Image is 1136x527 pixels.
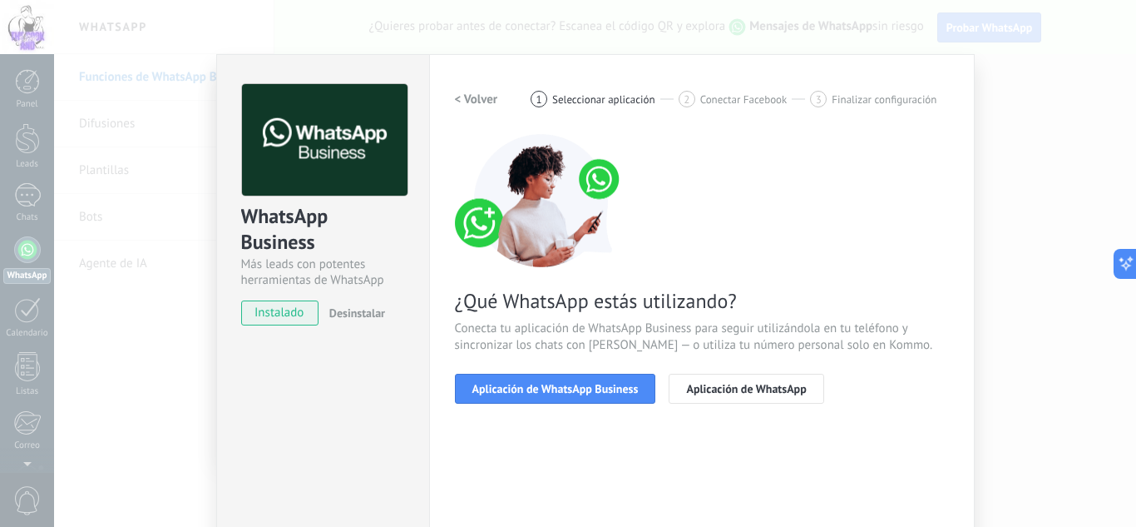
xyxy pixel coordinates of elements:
[455,84,498,114] button: < Volver
[684,92,689,107] span: 2
[323,301,385,326] button: Desinstalar
[241,256,405,288] div: Más leads con potentes herramientas de WhatsApp
[455,288,949,314] span: ¿Qué WhatsApp estás utilizando?
[329,306,385,321] span: Desinstalar
[241,203,405,256] div: WhatsApp Business
[242,301,318,326] span: instalado
[816,92,822,107] span: 3
[669,374,823,404] button: Aplicación de WhatsApp
[832,93,936,106] span: Finalizar configuración
[700,93,788,106] span: Conectar Facebook
[455,374,656,404] button: Aplicación de WhatsApp Business
[455,92,498,107] h2: < Volver
[472,383,639,395] span: Aplicación de WhatsApp Business
[552,93,655,106] span: Seleccionar aplicación
[686,383,806,395] span: Aplicación de WhatsApp
[242,84,407,196] img: logo_main.png
[455,321,949,354] span: Conecta tu aplicación de WhatsApp Business para seguir utilizándola en tu teléfono y sincronizar ...
[455,134,630,267] img: connect number
[536,92,542,107] span: 1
